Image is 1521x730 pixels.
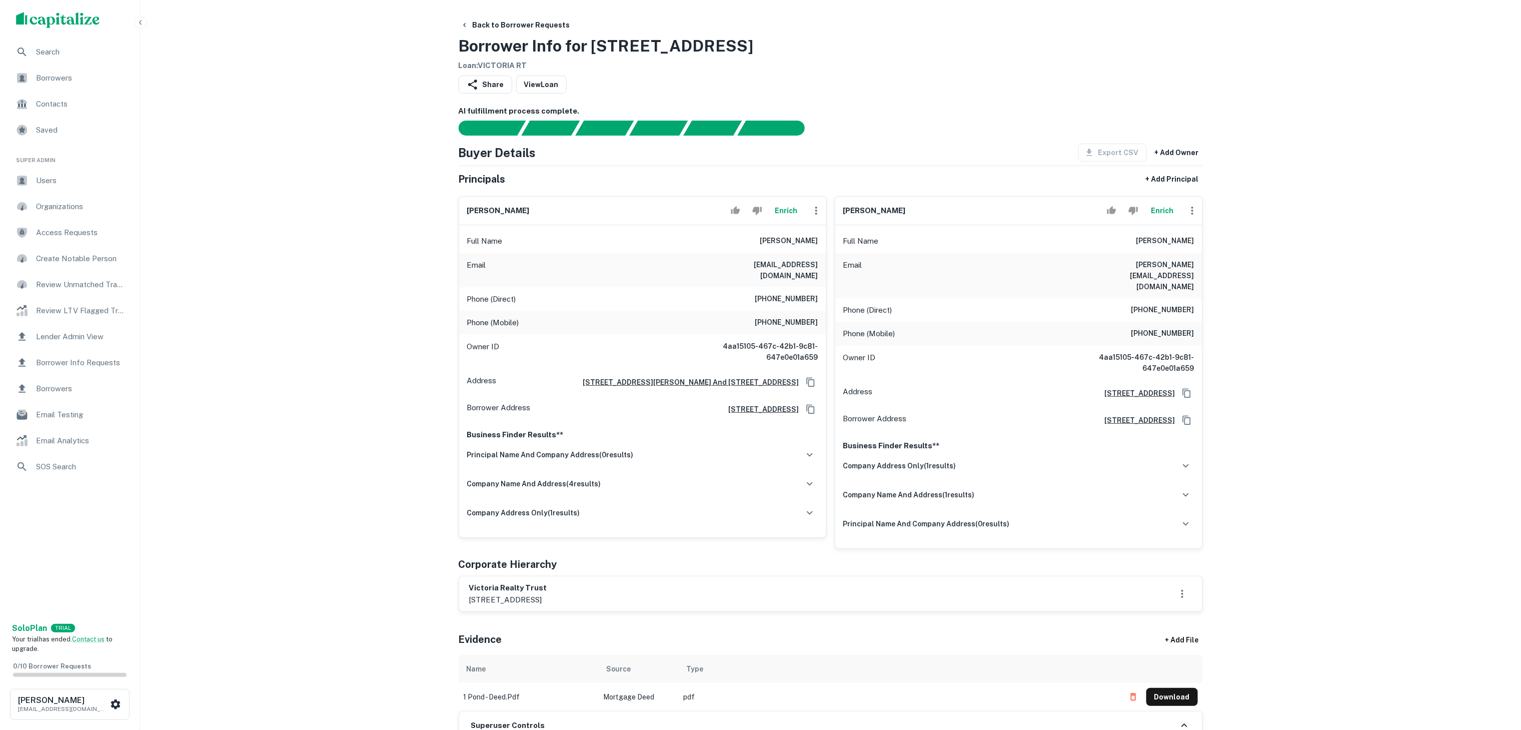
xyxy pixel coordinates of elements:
p: Owner ID [467,341,500,363]
div: Saved [8,118,132,142]
span: Email Analytics [36,435,126,447]
p: Full Name [843,235,879,247]
h6: [PERSON_NAME] [1136,235,1194,247]
p: Phone (Direct) [843,304,892,316]
p: Business Finder Results** [467,429,818,441]
a: Email Analytics [8,429,132,453]
h6: Loan : VICTORIA RT [459,60,754,72]
button: Enrich [770,201,802,221]
div: Sending borrower request to AI... [447,121,522,136]
th: Type [679,655,1119,683]
td: 1 pond - deed.pdf [459,683,599,711]
span: Review LTV Flagged Transactions [36,305,126,317]
span: Lender Admin View [36,331,126,343]
a: Search [8,40,132,64]
td: pdf [679,683,1119,711]
td: Mortgage Deed [599,683,679,711]
div: Documents found, AI parsing details... [575,121,634,136]
a: Borrowers [8,377,132,401]
button: Copy Address [1179,413,1194,428]
span: Saved [36,124,126,136]
h6: 4aa15105-467c-42b1-9c81-647e0e01a659 [698,341,818,363]
h6: [PHONE_NUMBER] [1131,328,1194,340]
p: Borrower Address [843,413,907,428]
div: Principals found, still searching for contact information. This may take time... [683,121,742,136]
h6: [PERSON_NAME] [760,235,818,247]
h4: Buyer Details [459,144,536,162]
strong: Solo Plan [12,623,47,633]
a: Borrower Info Requests [8,351,132,375]
h6: [PERSON_NAME] [18,696,108,704]
span: Review Unmatched Transactions [36,279,126,291]
span: Organizations [36,201,126,213]
p: Address [467,375,497,390]
h6: company address only ( 1 results) [843,460,956,471]
a: SOS Search [8,455,132,479]
h6: [PHONE_NUMBER] [1131,304,1194,316]
a: Access Requests [8,221,132,245]
span: Users [36,175,126,187]
a: Create Notable Person [8,247,132,271]
a: [STREET_ADDRESS] [1097,388,1175,399]
span: Access Requests [36,227,126,239]
button: Copy Address [1179,386,1194,401]
p: Phone (Mobile) [843,328,895,340]
h6: victoria realty trust [469,582,547,594]
h6: [PERSON_NAME] [843,205,906,217]
h6: [STREET_ADDRESS][PERSON_NAME] And [STREET_ADDRESS] [575,377,799,388]
a: Users [8,169,132,193]
button: Copy Address [803,375,818,390]
span: Email Testing [36,409,126,421]
a: Contacts [8,92,132,116]
div: Type [687,663,704,675]
p: Phone (Direct) [467,293,516,305]
p: Business Finder Results** [843,440,1194,452]
h6: AI fulfillment process complete. [459,106,1203,117]
h5: Principals [459,172,506,187]
button: Accept [727,201,744,221]
p: Full Name [467,235,503,247]
p: Email [843,259,862,292]
h6: company address only ( 1 results) [467,507,580,518]
button: [PERSON_NAME][EMAIL_ADDRESS][DOMAIN_NAME] [10,689,130,720]
button: Download [1146,688,1198,706]
div: AI fulfillment process complete. [738,121,817,136]
button: Reject [748,201,766,221]
h6: [PERSON_NAME] [467,205,530,217]
a: Borrowers [8,66,132,90]
span: Contacts [36,98,126,110]
h3: Borrower Info for [STREET_ADDRESS] [459,34,754,58]
h6: [EMAIL_ADDRESS][DOMAIN_NAME] [698,259,818,281]
h6: principal name and company address ( 0 results) [843,518,1010,529]
span: 0 / 10 Borrower Requests [13,662,91,670]
div: Name [467,663,486,675]
a: Contact us [72,635,105,643]
h6: company name and address ( 1 results) [843,489,975,500]
a: [STREET_ADDRESS] [721,404,799,415]
span: SOS Search [36,461,126,473]
div: Chat Widget [1471,650,1521,698]
div: Principals found, AI now looking for contact information... [629,121,688,136]
p: Address [843,386,873,401]
h6: 4aa15105-467c-42b1-9c81-647e0e01a659 [1074,352,1194,374]
h5: Evidence [459,632,502,647]
a: Lender Admin View [8,325,132,349]
div: Review LTV Flagged Transactions [8,299,132,323]
a: [STREET_ADDRESS] [1097,415,1175,426]
h6: [PHONE_NUMBER] [755,317,818,329]
a: Email Testing [8,403,132,427]
p: Email [467,259,486,281]
a: Review Unmatched Transactions [8,273,132,297]
button: Share [459,76,512,94]
button: Reject [1124,201,1142,221]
